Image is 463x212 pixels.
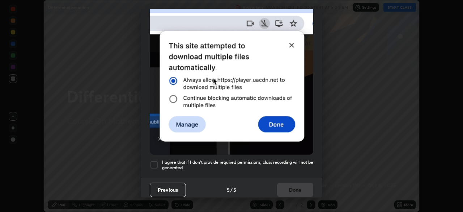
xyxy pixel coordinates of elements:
[230,186,233,194] h4: /
[150,183,186,197] button: Previous
[162,159,313,171] h5: I agree that if I don't provide required permissions, class recording will not be generated
[227,186,230,194] h4: 5
[233,186,236,194] h4: 5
